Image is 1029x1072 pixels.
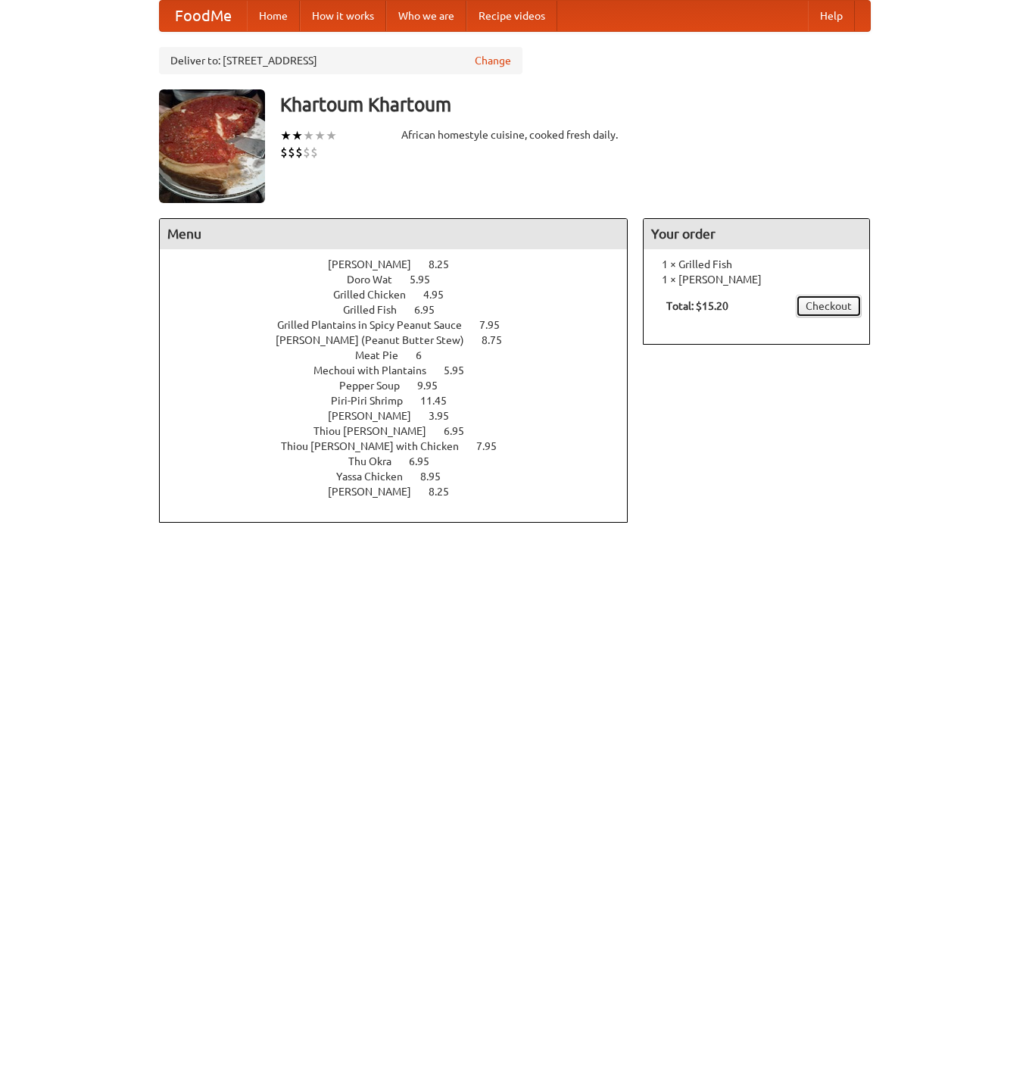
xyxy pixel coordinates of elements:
[476,440,512,452] span: 7.95
[808,1,855,31] a: Help
[336,470,418,483] span: Yassa Chicken
[276,334,530,346] a: [PERSON_NAME] (Peanut Butter Stew) 8.75
[160,219,628,249] h4: Menu
[420,470,456,483] span: 8.95
[479,319,515,331] span: 7.95
[280,144,288,161] li: $
[333,289,421,301] span: Grilled Chicken
[292,127,303,144] li: ★
[300,1,386,31] a: How it works
[328,258,477,270] a: [PERSON_NAME] 8.25
[281,440,474,452] span: Thiou [PERSON_NAME] with Chicken
[429,258,464,270] span: 8.25
[651,272,862,287] li: 1 × [PERSON_NAME]
[331,395,475,407] a: Piri-Piri Shrimp 11.45
[416,349,437,361] span: 6
[276,334,479,346] span: [PERSON_NAME] (Peanut Butter Stew)
[409,455,444,467] span: 6.95
[417,380,453,392] span: 9.95
[281,440,525,452] a: Thiou [PERSON_NAME] with Chicken 7.95
[386,1,466,31] a: Who we are
[482,334,517,346] span: 8.75
[313,425,441,437] span: Thiou [PERSON_NAME]
[328,258,426,270] span: [PERSON_NAME]
[355,349,413,361] span: Meat Pie
[159,89,265,203] img: angular.jpg
[313,364,441,377] span: Mechoui with Plantains
[326,127,337,144] li: ★
[295,144,303,161] li: $
[328,410,477,422] a: [PERSON_NAME] 3.95
[420,395,462,407] span: 11.45
[401,127,628,142] div: African homestyle cuisine, cooked fresh daily.
[475,53,511,68] a: Change
[333,289,472,301] a: Grilled Chicken 4.95
[347,273,407,286] span: Doro Wat
[313,425,492,437] a: Thiou [PERSON_NAME] 6.95
[303,127,314,144] li: ★
[159,47,522,74] div: Deliver to: [STREET_ADDRESS]
[277,319,477,331] span: Grilled Plantains in Spicy Peanut Sauce
[314,127,326,144] li: ★
[444,425,479,437] span: 6.95
[343,304,412,316] span: Grilled Fish
[328,486,477,498] a: [PERSON_NAME] 8.25
[277,319,528,331] a: Grilled Plantains in Spicy Peanut Sauce 7.95
[339,380,415,392] span: Pepper Soup
[466,1,557,31] a: Recipe videos
[414,304,450,316] span: 6.95
[429,486,464,498] span: 8.25
[348,455,457,467] a: Thu Okra 6.95
[288,144,295,161] li: $
[355,349,450,361] a: Meat Pie 6
[328,486,426,498] span: [PERSON_NAME]
[348,455,407,467] span: Thu Okra
[410,273,445,286] span: 5.95
[328,410,426,422] span: [PERSON_NAME]
[280,127,292,144] li: ★
[796,295,862,317] a: Checkout
[280,89,871,120] h3: Khartoum Khartoum
[429,410,464,422] span: 3.95
[343,304,463,316] a: Grilled Fish 6.95
[347,273,458,286] a: Doro Wat 5.95
[423,289,459,301] span: 4.95
[651,257,862,272] li: 1 × Grilled Fish
[336,470,469,483] a: Yassa Chicken 8.95
[666,300,728,312] b: Total: $15.20
[303,144,310,161] li: $
[247,1,300,31] a: Home
[310,144,318,161] li: $
[313,364,492,377] a: Mechoui with Plantains 5.95
[331,395,418,407] span: Piri-Piri Shrimp
[160,1,247,31] a: FoodMe
[339,380,466,392] a: Pepper Soup 9.95
[644,219,869,249] h4: Your order
[444,364,479,377] span: 5.95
